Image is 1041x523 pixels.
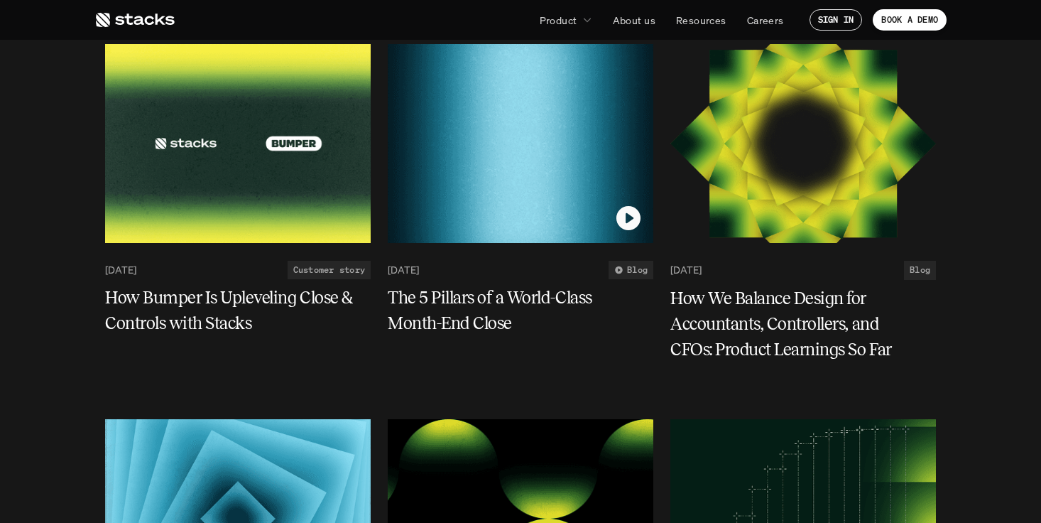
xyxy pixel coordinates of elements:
p: [DATE] [388,264,419,276]
p: Resources [676,13,726,28]
a: How We Balance Design for Accountants, Controllers, and CFOs: Product Learnings So Far [670,286,936,362]
a: [DATE]Blog [670,261,936,279]
a: The 5 Pillars of a World-Class Month-End Close [388,286,653,337]
h2: Customer story [293,265,365,275]
p: [DATE] [105,264,136,276]
h5: How We Balance Design for Accountants, Controllers, and CFOs: Product Learnings So Far [670,286,919,362]
a: BOOK A DEMO [873,9,947,31]
p: [DATE] [670,264,702,276]
p: Careers [747,13,784,28]
p: SIGN IN [818,15,854,25]
a: Resources [667,7,735,33]
a: Privacy Policy [213,64,274,75]
h5: How Bumper Is Upleveling Close & Controls with Stacks [105,286,354,337]
h5: The 5 Pillars of a World-Class Month-End Close [388,286,636,337]
p: About us [613,13,655,28]
a: About us [604,7,664,33]
a: [DATE]Customer story [105,261,371,279]
h2: Blog [910,265,930,275]
a: How Bumper Is Upleveling Close & Controls with Stacks [105,286,371,337]
h2: Blog [627,265,648,275]
a: [DATE]Blog [388,261,653,279]
a: SIGN IN [810,9,863,31]
p: Product [540,13,577,28]
p: BOOK A DEMO [881,15,938,25]
a: Careers [738,7,792,33]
